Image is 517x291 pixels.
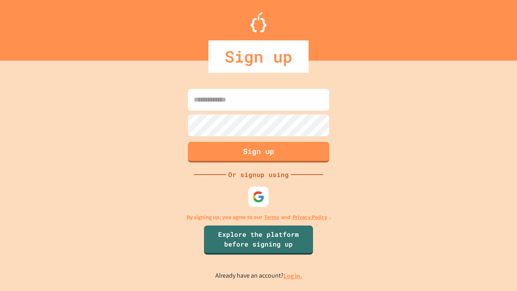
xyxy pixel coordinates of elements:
[252,191,265,203] img: google-icon.svg
[187,213,331,221] p: By signing up, you agree to our and .
[250,12,267,32] img: Logo.svg
[215,271,302,281] p: Already have an account?
[226,170,291,179] div: Or signup using
[284,272,302,280] a: Log in.
[292,213,327,221] a: Privacy Policy
[208,40,309,73] div: Sign up
[204,226,313,255] a: Explore the platform before signing up
[264,213,279,221] a: Terms
[188,142,329,162] button: Sign up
